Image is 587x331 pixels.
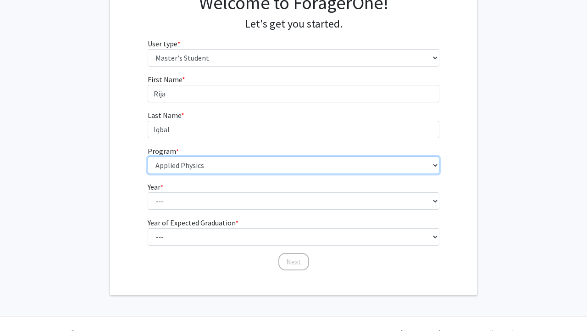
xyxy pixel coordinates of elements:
label: User type [148,38,180,49]
h4: Let's get you started. [148,17,440,31]
button: Next [278,253,309,270]
span: First Name [148,75,182,84]
span: Last Name [148,111,181,120]
label: Year of Expected Graduation [148,217,238,228]
label: Year [148,181,163,192]
iframe: Chat [7,290,39,324]
label: Program [148,146,179,157]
